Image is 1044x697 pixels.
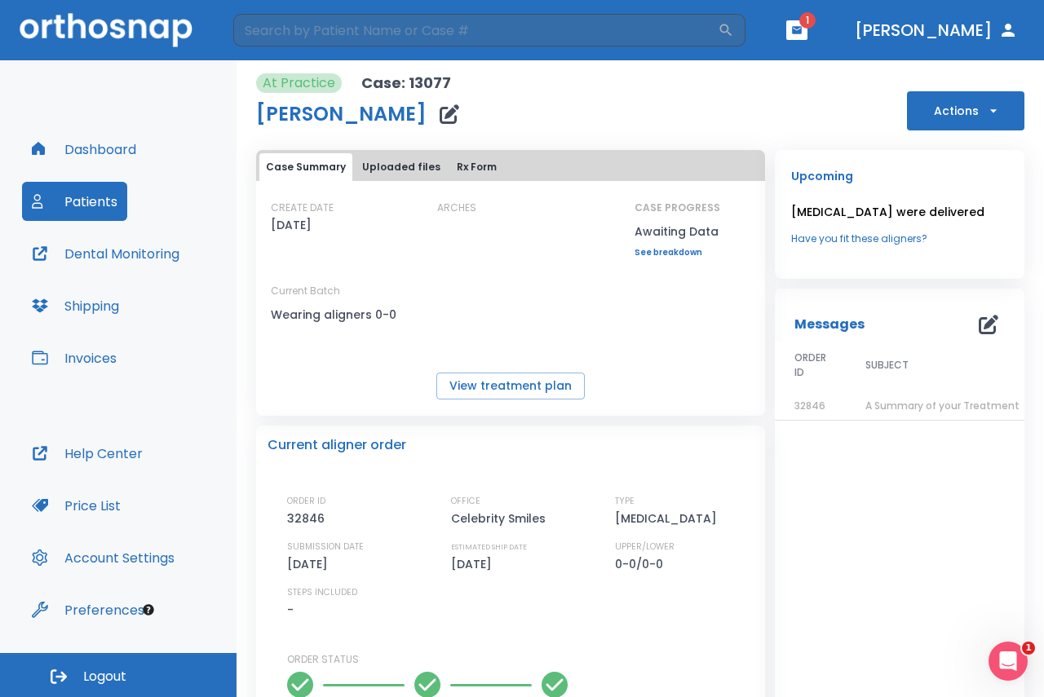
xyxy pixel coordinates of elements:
input: Search by Patient Name or Case # [233,14,718,46]
p: Case: 13077 [361,73,451,93]
p: TYPE [615,494,635,509]
span: SUBJECT [865,358,909,373]
p: Wearing aligners 0-0 [271,305,418,324]
span: A Summary of your Treatment [865,399,1020,412]
p: STEPS INCLUDED [287,585,357,600]
p: At Practice [263,73,335,93]
button: Shipping [22,286,129,325]
button: View treatment plan [436,373,585,399]
p: Messages [794,315,865,334]
p: [DATE] [271,215,312,235]
p: Upcoming [791,166,1008,186]
p: SUBMISSION DATE [287,540,364,554]
iframe: Intercom live chat [989,642,1028,681]
p: 32846 [287,509,330,528]
span: 1 [1022,642,1035,655]
p: CREATE DATE [271,201,334,215]
p: ARCHES [437,201,476,215]
a: Have you fit these aligners? [791,232,1008,246]
button: Patients [22,182,127,221]
p: ORDER ID [287,494,325,509]
p: CASE PROGRESS [635,201,720,215]
p: Celebrity Smiles [451,509,551,528]
button: Invoices [22,338,126,377]
div: Tooltip anchor [141,602,156,617]
p: - [287,600,294,620]
span: 1 [799,12,816,29]
p: ORDER STATUS [287,652,754,667]
p: ESTIMATED SHIP DATE [451,540,527,554]
button: Rx Form [450,153,503,181]
p: [DATE] [287,554,334,574]
a: See breakdown [635,248,720,258]
button: [PERSON_NAME] [848,15,1024,45]
button: Dashboard [22,130,146,169]
span: 32846 [794,399,825,412]
button: Preferences [22,590,154,629]
span: Logout [83,668,126,686]
div: tabs [259,153,762,181]
p: Awaiting Data [635,222,720,241]
span: ORDER ID [794,351,826,380]
p: 0-0/0-0 [615,554,669,574]
button: Case Summary [259,153,352,181]
p: OFFICE [451,494,480,509]
h1: [PERSON_NAME] [256,104,427,124]
p: Current aligner order [268,435,406,455]
button: Dental Monitoring [22,234,189,273]
button: Actions [907,91,1024,130]
p: [MEDICAL_DATA] [615,509,723,528]
img: Orthosnap [20,13,192,46]
button: Uploaded files [356,153,447,181]
p: [DATE] [451,554,498,574]
button: Help Center [22,434,153,473]
p: Current Batch [271,284,418,298]
button: Account Settings [22,538,184,577]
p: [MEDICAL_DATA] were delivered [791,202,1008,222]
button: Price List [22,486,130,525]
p: UPPER/LOWER [615,540,675,554]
